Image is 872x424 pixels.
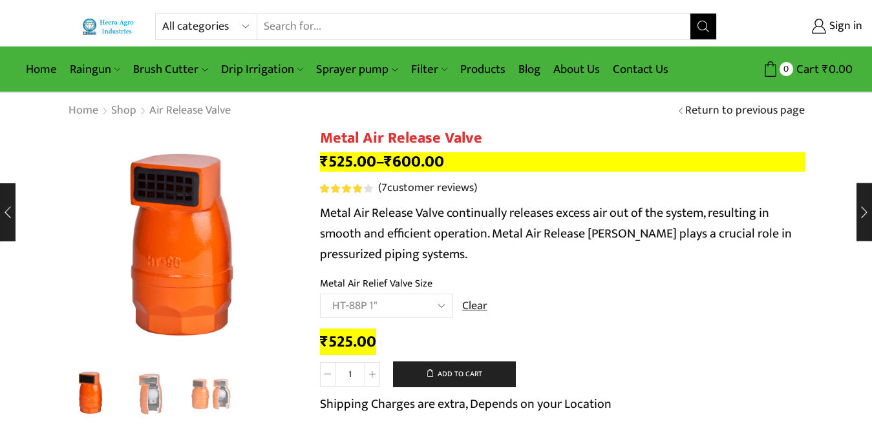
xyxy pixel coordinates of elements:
span: Sign in [826,18,862,35]
bdi: 600.00 [384,148,444,175]
li: 2 / 3 [124,368,178,419]
span: ₹ [822,59,829,79]
a: 3 [184,368,238,421]
bdi: 525.00 [320,148,376,175]
a: Blog [512,54,547,85]
span: 0 [780,62,793,76]
a: Home [68,103,99,119]
input: Product quantity [335,362,365,387]
a: Brush Cutter [127,54,214,85]
span: Rated out of 5 based on customer ratings [320,184,363,193]
a: Products [454,54,512,85]
a: Return to previous page [685,103,805,119]
li: 1 / 3 [65,368,118,419]
a: Sprayer pump [310,54,404,85]
a: Filter [405,54,454,85]
span: 7 [320,184,375,193]
span: 7 [381,178,387,197]
a: Air Release Valve [149,103,231,119]
a: Raingun [63,54,127,85]
button: Search button [690,14,716,39]
a: Contact Us [606,54,675,85]
a: Sign in [736,15,862,38]
p: – [320,152,805,172]
nav: Breadcrumb [68,103,231,119]
button: Add to cart [393,361,516,387]
span: Cart [793,61,819,78]
li: 3 / 3 [184,368,238,419]
input: Search for... [257,14,690,39]
label: Metal Air Relief Valve Size [320,276,432,291]
bdi: 0.00 [822,59,853,79]
a: 2 [124,368,178,421]
a: Drip Irrigation [215,54,310,85]
a: About Us [547,54,606,85]
p: Metal Air Release Valve continually releases excess air out of the system, resulting in smooth an... [320,203,805,265]
a: Home [19,54,63,85]
img: Metal Air Release Valve [68,129,301,361]
a: (7customer reviews) [378,180,477,197]
a: Shop [111,103,137,119]
span: ₹ [320,328,328,355]
span: ₹ [320,148,328,175]
a: Clear options [462,298,487,315]
p: Shipping Charges are extra, Depends on your Location [320,394,611,414]
div: 1 / 3 [68,129,301,361]
a: 0 Cart ₹0.00 [730,57,853,81]
span: ₹ [384,148,392,175]
h1: Metal Air Release Valve [320,129,805,148]
bdi: 525.00 [320,328,376,355]
div: Rated 4.14 out of 5 [320,184,372,193]
img: Metal Air Release Valve [65,366,118,419]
